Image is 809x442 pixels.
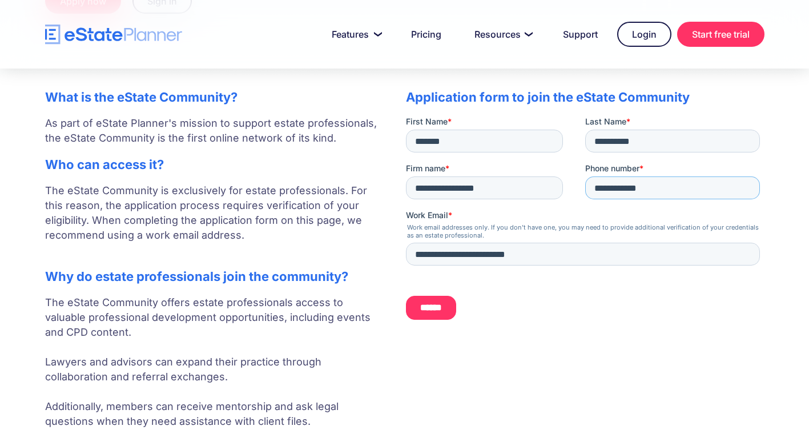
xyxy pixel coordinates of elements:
a: Resources [461,23,544,46]
a: Login [617,22,671,47]
p: The eState Community offers estate professionals access to valuable professional development oppo... [45,295,383,429]
a: Pricing [397,23,455,46]
h2: What is the eState Community? [45,90,383,105]
iframe: Form 0 [406,116,764,328]
a: Features [318,23,392,46]
h2: Who can access it? [45,157,383,172]
h2: Why do estate professionals join the community? [45,269,383,284]
a: home [45,25,182,45]
p: The eState Community is exclusively for estate professionals. For this reason, the application pr... [45,183,383,258]
a: Start free trial [677,22,764,47]
p: As part of eState Planner's mission to support estate professionals, the eState Community is the ... [45,116,383,146]
a: Support [549,23,611,46]
h2: Application form to join the eState Community [406,90,764,105]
